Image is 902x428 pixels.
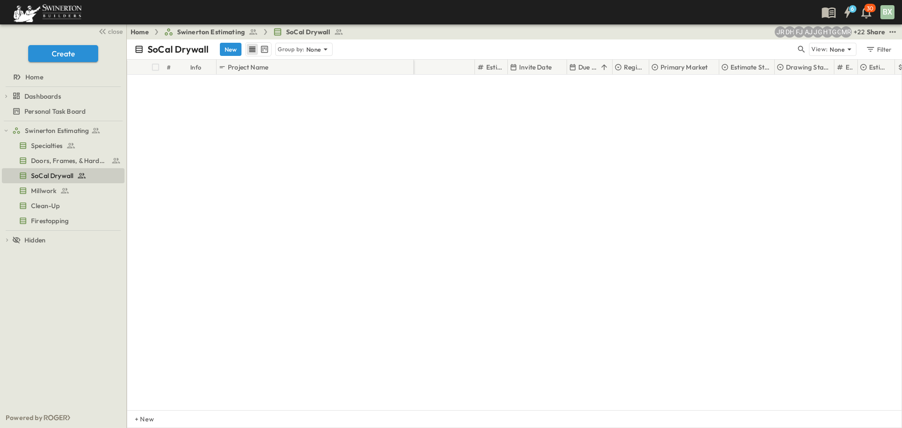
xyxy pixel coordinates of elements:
a: Home [2,70,123,84]
div: Haaris Tahmas (haaris.tahmas@swinerton.com) [822,26,833,38]
span: SoCal Drywall [31,171,73,180]
div: Gerrad Gerber (gerrad.gerber@swinerton.com) [831,26,842,38]
div: Anthony Jimenez (anthony.jimenez@swinerton.com) [803,26,814,38]
button: kanban view [258,44,270,55]
div: SoCal Drywalltest [2,168,124,183]
img: 6c363589ada0b36f064d841b69d3a419a338230e66bb0a533688fa5cc3e9e735.png [11,2,84,22]
h6: 6 [851,5,854,13]
a: Swinerton Estimating [12,124,123,137]
button: New [220,43,241,56]
div: Personal Task Boardtest [2,104,124,119]
nav: breadcrumbs [131,27,349,37]
p: Due Date [578,62,597,72]
span: Millwork [31,186,56,195]
p: + 22 [854,27,863,37]
p: Estimate Status [731,62,770,72]
a: Swinerton Estimating [164,27,258,37]
a: Firestopping [2,214,123,227]
a: Dashboards [12,90,123,103]
div: Filter [865,44,892,54]
a: Doors, Frames, & Hardware [2,154,123,167]
p: View: [811,44,828,54]
p: Estimate Type [869,62,890,72]
p: Group by: [278,45,304,54]
a: SoCal Drywall [2,169,123,182]
div: Share [867,27,885,37]
span: Firestopping [31,216,69,226]
span: SoCal Drywall [286,27,330,37]
button: BX [879,4,895,20]
p: Drawing Status [786,62,829,72]
a: Personal Task Board [2,105,123,118]
button: 6 [838,4,857,21]
p: None [306,45,321,54]
span: Personal Task Board [24,107,86,116]
p: SoCal Drywall [148,43,209,56]
p: Project Name [228,62,268,72]
div: # [167,54,171,80]
p: None [830,45,845,54]
span: Swinerton Estimating [177,27,245,37]
span: Specialties [31,141,62,150]
div: Daryll Hayward (daryll.hayward@swinerton.com) [784,26,795,38]
p: + New [135,414,140,424]
div: Millworktest [2,183,124,198]
div: # [165,60,188,75]
p: Primary Market [661,62,708,72]
div: Jorge Garcia (jorgarcia@swinerton.com) [812,26,824,38]
span: Doors, Frames, & Hardware [31,156,108,165]
a: Millwork [2,184,123,197]
p: Invite Date [519,62,552,72]
a: Home [131,27,149,37]
div: Francisco J. Sanchez (frsanchez@swinerton.com) [793,26,805,38]
div: Info [190,54,202,80]
p: Estimate Number [486,62,503,72]
div: Clean-Uptest [2,198,124,213]
div: table view [245,42,272,56]
span: Dashboards [24,92,61,101]
span: Clean-Up [31,201,60,210]
div: Doors, Frames, & Hardwaretest [2,153,124,168]
a: Clean-Up [2,199,123,212]
span: Home [25,72,43,82]
button: test [887,26,898,38]
div: Meghana Raj (meghana.raj@swinerton.com) [840,26,852,38]
div: Specialtiestest [2,138,124,153]
button: row view [247,44,258,55]
p: 30 [867,5,873,12]
div: Swinerton Estimatingtest [2,123,124,138]
a: SoCal Drywall [273,27,343,37]
p: Estimate Round [846,62,853,72]
span: close [108,27,123,36]
div: Joshua Russell (joshua.russell@swinerton.com) [775,26,786,38]
div: Firestoppingtest [2,213,124,228]
button: Filter [862,43,894,56]
button: Sort [599,62,609,72]
span: Hidden [24,235,46,245]
div: Info [188,60,217,75]
span: Swinerton Estimating [25,126,89,135]
div: BX [880,5,894,19]
a: Specialties [2,139,123,152]
button: Create [28,45,98,62]
p: Region [624,62,644,72]
button: close [94,24,124,38]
